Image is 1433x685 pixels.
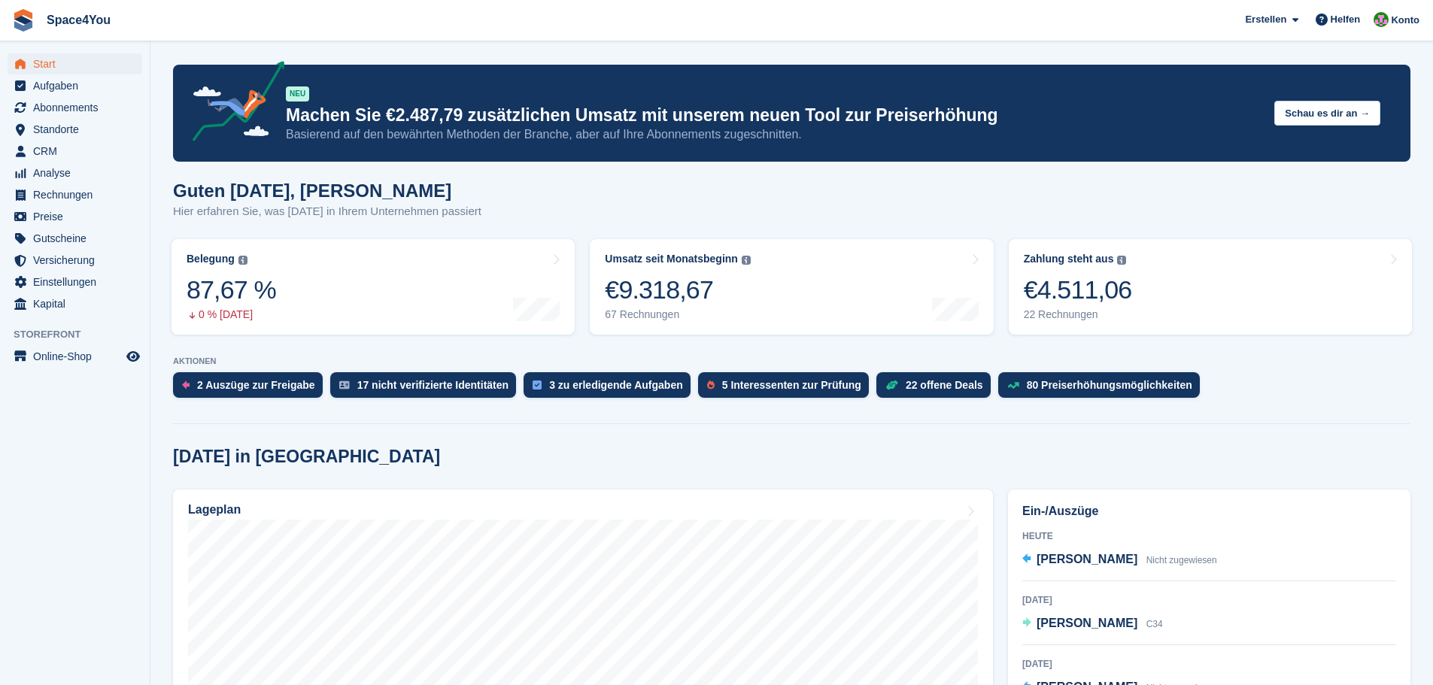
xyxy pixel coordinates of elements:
span: Gutscheine [33,228,123,249]
img: Luca-André Talhoff [1374,12,1389,27]
a: Vorschau-Shop [124,347,142,365]
p: Hier erfahren Sie, was [DATE] in Ihrem Unternehmen passiert [173,203,481,220]
a: menu [8,53,142,74]
span: Start [33,53,123,74]
div: 87,67 % [187,274,276,305]
div: €9.318,67 [605,274,751,305]
a: menu [8,75,142,96]
div: Umsatz seit Monatsbeginn [605,253,738,265]
span: Versicherung [33,250,123,271]
div: 67 Rechnungen [605,308,751,321]
img: icon-info-grey-7440780725fd019a000dd9b08b2336e03edf1995a4989e88bcd33f0948082b44.svg [238,256,247,265]
span: Rechnungen [33,184,123,205]
a: Space4You [41,8,117,32]
a: 3 zu erledigende Aufgaben [524,372,698,405]
a: Speisekarte [8,346,142,367]
span: Standorte [33,119,123,140]
div: 0 % [DATE] [187,308,276,321]
img: icon-info-grey-7440780725fd019a000dd9b08b2336e03edf1995a4989e88bcd33f0948082b44.svg [742,256,751,265]
a: 22 offene Deals [876,372,998,405]
button: Schau es dir an → [1274,101,1380,126]
span: [PERSON_NAME] [1037,553,1137,565]
img: deal-1b604bf984904fb50ccaf53a9ad4b4a5d6e5aea283cecdc64d6e3604feb123c2.svg [885,380,898,390]
a: menu [8,228,142,249]
p: AKTIONEN [173,356,1410,366]
img: price-adjustments-announcement-icon-8257ccfd72463d97f412b2fc003d46551f7dbcb40ab6d574587a9cd5c0d94... [180,61,285,147]
a: Belegung 87,67 % 0 % [DATE] [172,239,575,335]
span: Erstellen [1245,12,1286,27]
span: CRM [33,141,123,162]
div: NEU [286,86,309,102]
div: 3 zu erledigende Aufgaben [549,379,683,391]
a: Umsatz seit Monatsbeginn €9.318,67 67 Rechnungen [590,239,993,335]
a: menu [8,184,142,205]
div: Heute [1022,529,1396,543]
div: [DATE] [1022,657,1396,671]
a: menu [8,162,142,183]
div: Belegung [187,253,235,265]
a: menu [8,141,142,162]
p: Machen Sie €2.487,79 zusätzlichen Umsatz mit unserem neuen Tool zur Preiserhöhung [286,105,1262,126]
span: Storefront [14,327,150,342]
div: 5 Interessenten zur Prüfung [722,379,861,391]
img: task-75834270c22a3079a89374b754ae025e5fb1db73e45f91037f5363f120a921f8.svg [533,380,542,389]
div: Zahlung steht aus [1024,253,1114,265]
h1: Guten [DATE], [PERSON_NAME] [173,180,481,201]
h2: Ein-/Auszüge [1022,502,1396,520]
span: Kapital [33,293,123,314]
span: Abonnements [33,97,123,118]
img: prospect-51fa495bee0391a8d652442698ab0144808aea92771e9ea1ae160a38d050c398.svg [707,380,715,389]
div: 80 Preiserhöhungsmöglichkeiten [1027,379,1192,391]
div: 22 offene Deals [906,379,983,391]
div: 22 Rechnungen [1024,308,1132,321]
a: Zahlung steht aus €4.511,06 22 Rechnungen [1009,239,1412,335]
a: 5 Interessenten zur Prüfung [698,372,876,405]
span: [PERSON_NAME] [1037,617,1137,629]
span: Einstellungen [33,271,123,292]
a: 17 nicht verifizierte Identitäten [330,372,524,405]
img: stora-icon-8386f47178a22dfd0bd8f6a31ec36ba5ce8667c1dd55bd0f319d3a0aa187defe.svg [12,9,35,32]
span: Aufgaben [33,75,123,96]
div: 2 Auszüge zur Freigabe [197,379,315,391]
a: menu [8,271,142,292]
img: verify_identity-adf6edd0f0f0b5bbfe63781bf79b02c33cf7c696d77639b501bdc392416b5a36.svg [339,380,350,389]
a: 2 Auszüge zur Freigabe [173,372,330,405]
span: Konto [1391,13,1419,28]
span: Online-Shop [33,346,123,367]
img: move_outs_to_deallocate_icon-f764333ba52eb49d3ac5e1228854f67142a1ed5810a6f6cc68b1a99e826820c5.svg [182,380,190,389]
div: [DATE] [1022,593,1396,607]
span: Helfen [1331,12,1361,27]
span: C34 [1146,619,1163,629]
a: [PERSON_NAME] C34 [1022,614,1163,634]
a: menu [8,293,142,314]
a: menu [8,206,142,227]
span: Preise [33,206,123,227]
img: icon-info-grey-7440780725fd019a000dd9b08b2336e03edf1995a4989e88bcd33f0948082b44.svg [1117,256,1126,265]
img: price_increase_opportunities-93ffe204e8149a01c8c9dc8f82e8f89637d9d84a8eef4429ea346261dce0b2c0.svg [1007,382,1019,389]
span: Nicht zugewiesen [1146,555,1217,565]
a: 80 Preiserhöhungsmöglichkeiten [998,372,1207,405]
h2: Lageplan [188,503,241,517]
span: Analyse [33,162,123,183]
a: menu [8,119,142,140]
h2: [DATE] in [GEOGRAPHIC_DATA] [173,447,440,467]
div: €4.511,06 [1024,274,1132,305]
div: 17 nicht verifizierte Identitäten [357,379,509,391]
p: Basierend auf den bewährten Methoden der Branche, aber auf Ihre Abonnements zugeschnitten. [286,126,1262,143]
a: menu [8,250,142,271]
a: [PERSON_NAME] Nicht zugewiesen [1022,550,1217,570]
a: menu [8,97,142,118]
